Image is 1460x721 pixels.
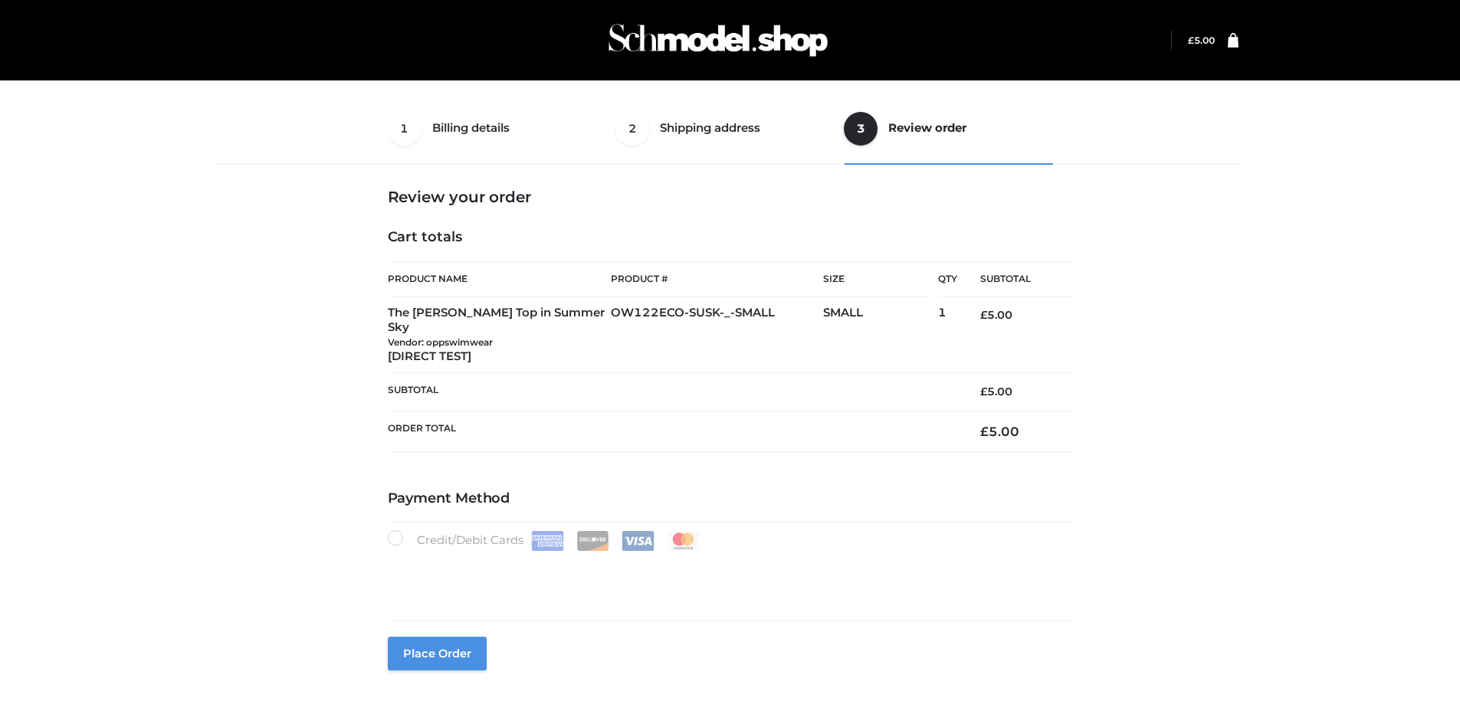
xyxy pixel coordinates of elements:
bdi: 5.00 [1188,34,1215,46]
th: Order Total [388,411,958,451]
h4: Payment Method [388,490,1073,507]
th: Size [823,262,930,297]
span: £ [980,424,989,439]
td: 1 [938,297,957,373]
small: Vendor: oppswimwear [388,336,493,348]
button: Place order [388,637,487,670]
span: £ [1188,34,1194,46]
span: £ [980,385,987,398]
img: Schmodel Admin 964 [603,10,833,70]
span: £ [980,308,987,322]
bdi: 5.00 [980,385,1012,398]
img: Visa [622,531,655,551]
th: Subtotal [957,262,1072,297]
h3: Review your order [388,188,1073,206]
iframe: Secure payment input frame [385,548,1070,604]
bdi: 5.00 [980,308,1012,322]
th: Subtotal [388,373,958,411]
label: Credit/Debit Cards [388,530,701,551]
img: Amex [531,531,564,551]
td: SMALL [823,297,938,373]
th: Qty [938,261,957,297]
th: Product Name [388,261,612,297]
img: Mastercard [667,531,700,551]
td: The [PERSON_NAME] Top in Summer Sky [DIRECT TEST] [388,297,612,373]
td: OW122ECO-SUSK-_-SMALL [611,297,823,373]
h4: Cart totals [388,229,1073,246]
bdi: 5.00 [980,424,1019,439]
img: Discover [576,531,609,551]
a: £5.00 [1188,34,1215,46]
th: Product # [611,261,823,297]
